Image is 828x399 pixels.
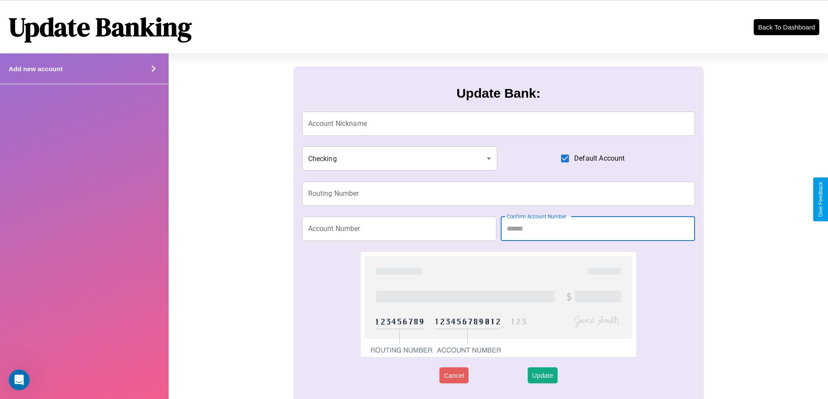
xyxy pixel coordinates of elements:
[9,65,63,73] h4: Add new account
[818,182,824,217] div: Give Feedback
[439,367,469,383] button: Cancel
[574,153,625,164] span: Default Account
[754,19,819,35] button: Back To Dashboard
[507,213,566,220] label: Confirm Account Number
[361,252,636,357] img: check
[9,369,30,390] iframe: Intercom live chat
[528,367,557,383] button: Update
[9,9,192,45] h1: Update Banking
[456,86,540,101] h3: Update Bank:
[302,146,498,171] div: Checking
